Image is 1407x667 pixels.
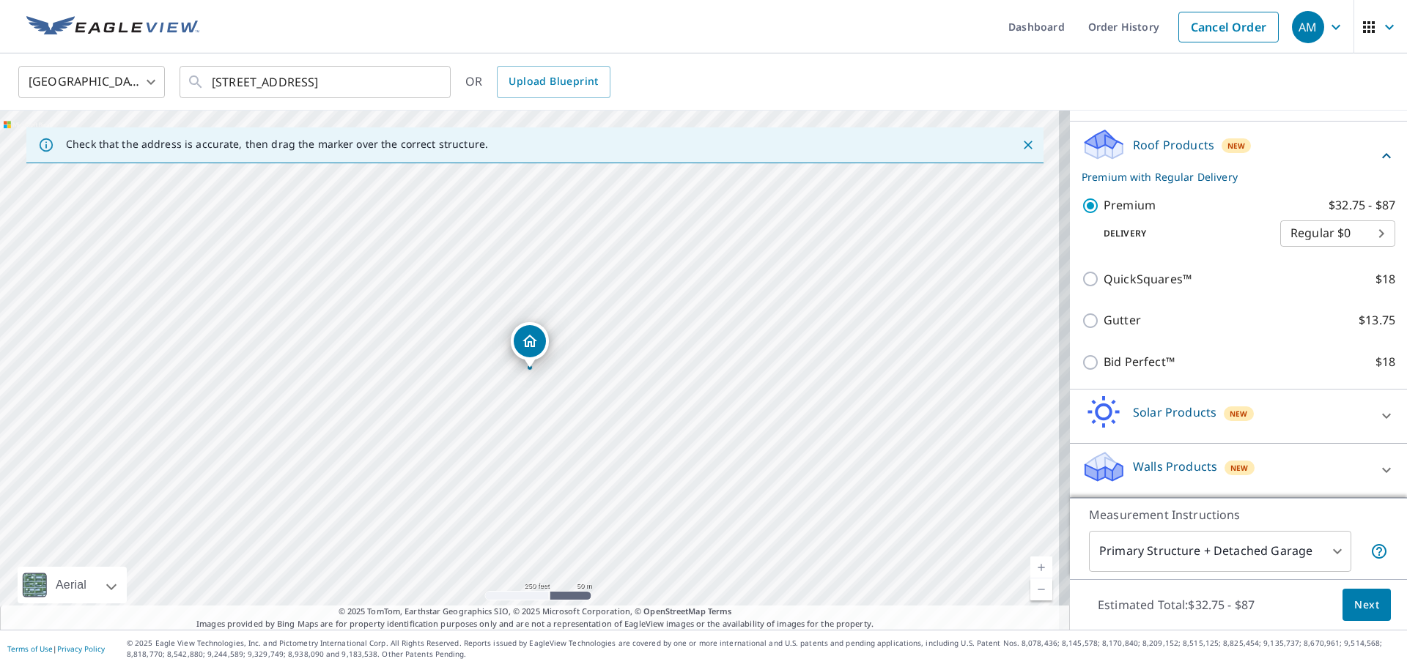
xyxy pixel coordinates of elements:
[1343,589,1391,622] button: Next
[509,72,598,91] span: Upload Blueprint
[1104,353,1175,371] p: Bid Perfect™
[18,62,165,103] div: [GEOGRAPHIC_DATA]
[1082,127,1395,185] div: Roof ProductsNewPremium with Regular Delivery
[1133,136,1214,154] p: Roof Products
[1104,196,1156,215] p: Premium
[1089,531,1351,572] div: Primary Structure + Detached Garage
[497,66,610,98] a: Upload Blueprint
[18,567,127,603] div: Aerial
[1082,450,1395,491] div: Walls ProductsNew
[708,605,732,616] a: Terms
[1030,578,1052,600] a: Current Level 17, Zoom Out
[1133,458,1217,475] p: Walls Products
[1133,403,1216,421] p: Solar Products
[1030,556,1052,578] a: Current Level 17, Zoom In
[57,644,105,654] a: Privacy Policy
[1230,408,1248,420] span: New
[127,638,1400,660] p: © 2025 Eagle View Technologies, Inc. and Pictometry International Corp. All Rights Reserved. Repo...
[51,567,91,603] div: Aerial
[1354,596,1379,614] span: Next
[1019,135,1038,154] button: Close
[7,644,105,653] p: |
[1375,353,1395,371] p: $18
[1082,227,1280,240] p: Delivery
[7,644,53,654] a: Terms of Use
[465,66,610,98] div: OR
[26,16,199,38] img: EV Logo
[643,605,705,616] a: OpenStreetMap
[1178,12,1279,42] a: Cancel Order
[1292,11,1324,43] div: AM
[511,322,549,368] div: Dropped pin, building 1, Residential property, 106 E Market St Steamboat Rock, IA 50672
[1359,311,1395,329] p: $13.75
[1104,311,1141,329] p: Gutter
[1086,589,1266,621] p: Estimated Total: $32.75 - $87
[1329,196,1395,215] p: $32.75 - $87
[1280,213,1395,254] div: Regular $0
[339,605,732,618] span: © 2025 TomTom, Earthstar Geographics SIO, © 2025 Microsoft Corporation, ©
[66,138,488,151] p: Check that the address is accurate, then drag the marker over the correct structure.
[1370,543,1388,560] span: Your report will include the primary structure and a detached garage if one exists.
[1227,140,1246,152] span: New
[1104,270,1192,288] p: QuickSquares™
[1375,270,1395,288] p: $18
[1230,462,1249,474] span: New
[212,62,421,103] input: Search by address or latitude-longitude
[1082,395,1395,437] div: Solar ProductsNew
[1082,169,1378,185] p: Premium with Regular Delivery
[1089,506,1388,523] p: Measurement Instructions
